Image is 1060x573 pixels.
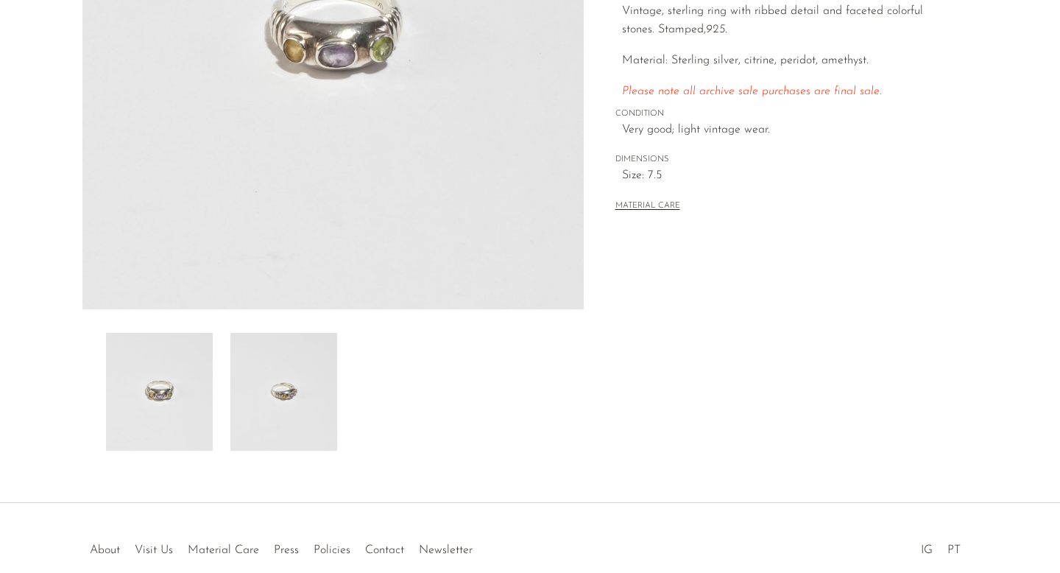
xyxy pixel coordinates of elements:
[622,2,947,40] p: Vintage, sterling ring with ribbed detail and faceted colorful stones. Stamped,
[947,544,961,556] a: PT
[188,544,259,556] a: Material Care
[365,544,404,556] a: Contact
[706,24,727,35] em: 925.
[314,544,350,556] a: Policies
[135,544,173,556] a: Visit Us
[921,544,933,556] a: IG
[230,333,337,451] img: Multi Stone Ring
[615,201,680,212] button: MATERIAL CARE
[615,153,947,166] span: DIMENSIONS
[622,85,882,97] span: Please note all archive sale purchases are final sale.
[622,52,947,71] p: Material: Sterling silver, citrine, peridot, amethyst.
[274,544,299,556] a: Press
[82,532,480,560] ul: Quick links
[622,166,947,186] span: Size: 7.5
[622,121,947,140] span: Very good; light vintage wear.
[106,333,213,451] img: Multi Stone Ring
[914,532,968,560] ul: Social Medias
[615,108,947,121] span: CONDITION
[90,544,120,556] a: About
